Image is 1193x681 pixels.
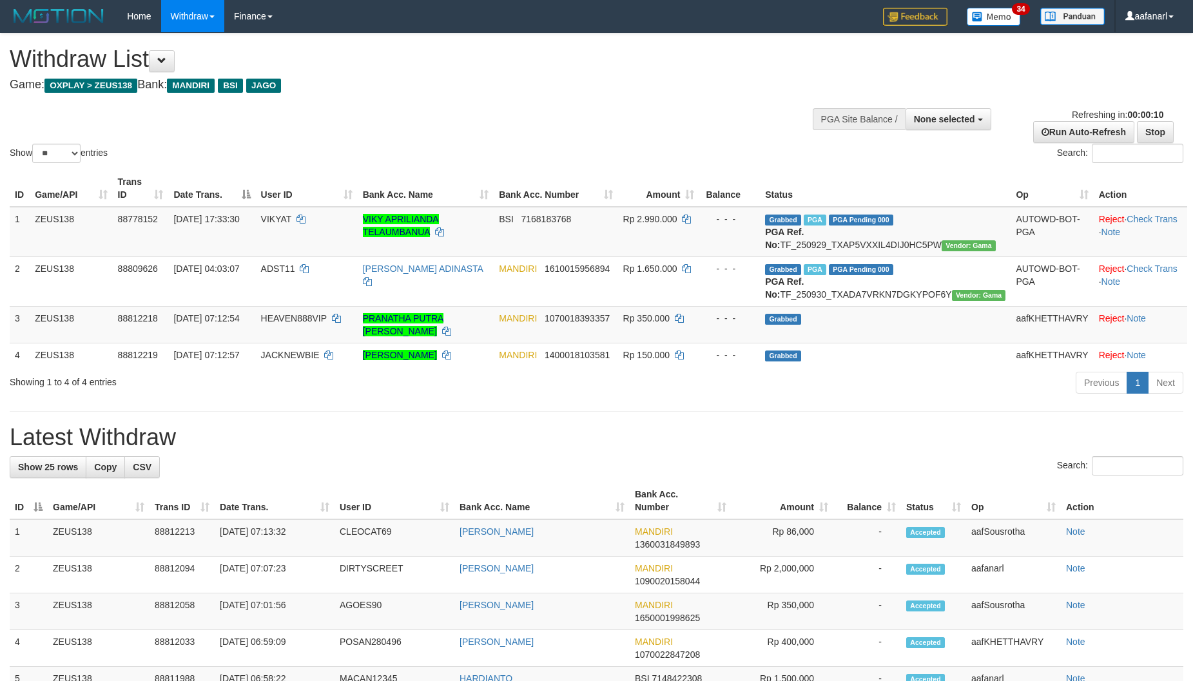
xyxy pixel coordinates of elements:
span: Accepted [906,600,945,611]
span: JACKNEWBIE [261,350,320,360]
span: Vendor URL: https://trx31.1velocity.biz [952,290,1006,301]
td: 3 [10,306,30,343]
a: Copy [86,456,125,478]
a: Note [1066,526,1085,537]
span: Copy 1070022847208 to clipboard [635,649,700,660]
a: Run Auto-Refresh [1033,121,1134,143]
a: Stop [1137,121,1174,143]
td: TF_250930_TXADA7VRKN7DGKYPOF6Y [760,256,1011,306]
td: aafKHETTHAVRY [1011,306,1093,343]
td: · [1094,343,1187,367]
td: ZEUS138 [48,593,150,630]
th: Date Trans.: activate to sort column descending [168,170,255,207]
span: 34 [1012,3,1029,15]
img: panduan.png [1040,8,1105,25]
td: ZEUS138 [30,256,112,306]
th: ID [10,170,30,207]
th: Trans ID: activate to sort column ascending [113,170,169,207]
span: Copy 1360031849893 to clipboard [635,539,700,550]
span: Copy [94,462,117,472]
td: ZEUS138 [48,557,150,593]
div: - - - [704,262,755,275]
span: None selected [914,114,975,124]
img: MOTION_logo.png [10,6,108,26]
img: Button%20Memo.svg [967,8,1021,26]
th: Balance [699,170,760,207]
th: Trans ID: activate to sort column ascending [150,483,215,519]
th: Action [1094,170,1187,207]
label: Show entries [10,144,108,163]
a: [PERSON_NAME] [460,563,534,573]
span: Rp 2.990.000 [623,214,677,224]
a: Note [1101,227,1121,237]
span: Refreshing in: [1072,110,1163,120]
a: Check Trans [1127,214,1178,224]
th: Bank Acc. Name: activate to sort column ascending [454,483,630,519]
label: Search: [1057,144,1183,163]
th: Op: activate to sort column ascending [966,483,1061,519]
td: Rp 86,000 [732,519,833,557]
th: Date Trans.: activate to sort column ascending [215,483,335,519]
td: · [1094,306,1187,343]
span: Accepted [906,564,945,575]
td: aafKHETTHAVRY [1011,343,1093,367]
td: POSAN280496 [335,630,454,667]
a: Note [1066,563,1085,573]
span: PGA Pending [829,264,893,275]
span: MANDIRI [635,600,673,610]
td: [DATE] 07:13:32 [215,519,335,557]
span: [DATE] 07:12:54 [173,313,239,323]
label: Search: [1057,456,1183,475]
button: None selected [906,108,991,130]
td: · · [1094,207,1187,257]
b: PGA Ref. No: [765,276,804,300]
div: - - - [704,213,755,225]
td: DIRTYSCREET [335,557,454,593]
td: ZEUS138 [30,207,112,257]
span: MANDIRI [167,79,215,93]
span: Vendor URL: https://trx31.1velocity.biz [942,240,996,251]
td: ZEUS138 [30,343,112,367]
td: AUTOWD-BOT-PGA [1011,256,1093,306]
td: 3 [10,593,48,630]
a: CSV [124,456,160,478]
span: [DATE] 04:03:07 [173,264,239,274]
th: Action [1061,483,1183,519]
td: - [833,557,901,593]
span: BSI [499,214,514,224]
img: Feedback.jpg [883,8,947,26]
td: 88812058 [150,593,215,630]
a: Next [1148,372,1183,394]
a: Reject [1099,264,1125,274]
td: aafKHETTHAVRY [966,630,1061,667]
td: aafanarl [966,557,1061,593]
a: Reject [1099,313,1125,323]
span: [DATE] 07:12:57 [173,350,239,360]
span: 88812218 [118,313,158,323]
th: Amount: activate to sort column ascending [618,170,700,207]
span: OXPLAY > ZEUS138 [44,79,137,93]
a: 1 [1127,372,1149,394]
input: Search: [1092,456,1183,475]
td: 88812213 [150,519,215,557]
th: Status: activate to sort column ascending [901,483,966,519]
span: MANDIRI [499,313,537,323]
td: aafSousrotha [966,593,1061,630]
span: 88778152 [118,214,158,224]
b: PGA Ref. No: [765,227,804,250]
th: Amount: activate to sort column ascending [732,483,833,519]
td: ZEUS138 [48,630,150,667]
td: 4 [10,630,48,667]
a: Reject [1099,350,1125,360]
td: - [833,593,901,630]
td: 2 [10,557,48,593]
span: BSI [218,79,243,93]
span: Show 25 rows [18,462,78,472]
td: 88812033 [150,630,215,667]
a: VIKY APRILIANDA TELAUMBANUA [363,214,439,237]
span: Marked by aafchomsokheang [804,215,826,225]
div: Showing 1 to 4 of 4 entries [10,370,487,388]
th: Status [760,170,1011,207]
td: - [833,630,901,667]
span: JAGO [246,79,281,93]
